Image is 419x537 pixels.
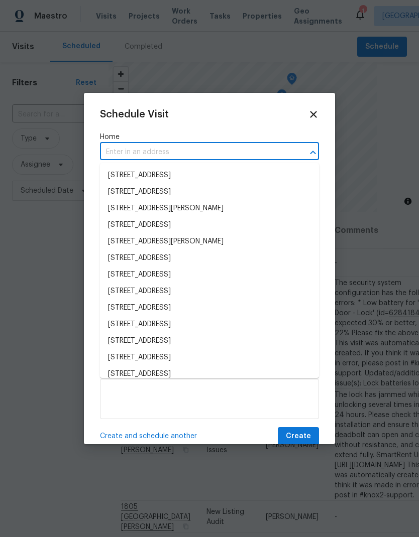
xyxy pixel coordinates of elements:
[306,146,320,160] button: Close
[100,349,319,366] li: [STREET_ADDRESS]
[100,184,319,200] li: [STREET_ADDRESS]
[100,217,319,233] li: [STREET_ADDRESS]
[100,200,319,217] li: [STREET_ADDRESS][PERSON_NAME]
[100,167,319,184] li: [STREET_ADDRESS]
[100,333,319,349] li: [STREET_ADDRESS]
[100,316,319,333] li: [STREET_ADDRESS]
[100,431,197,441] span: Create and schedule another
[100,109,169,119] span: Schedule Visit
[100,283,319,300] li: [STREET_ADDRESS]
[100,250,319,266] li: [STREET_ADDRESS]
[100,366,319,382] li: [STREET_ADDRESS]
[100,145,291,160] input: Enter in an address
[286,430,311,443] span: Create
[278,427,319,446] button: Create
[308,109,319,120] span: Close
[100,300,319,316] li: [STREET_ADDRESS]
[100,266,319,283] li: [STREET_ADDRESS]
[100,132,319,142] label: Home
[100,233,319,250] li: [STREET_ADDRESS][PERSON_NAME]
